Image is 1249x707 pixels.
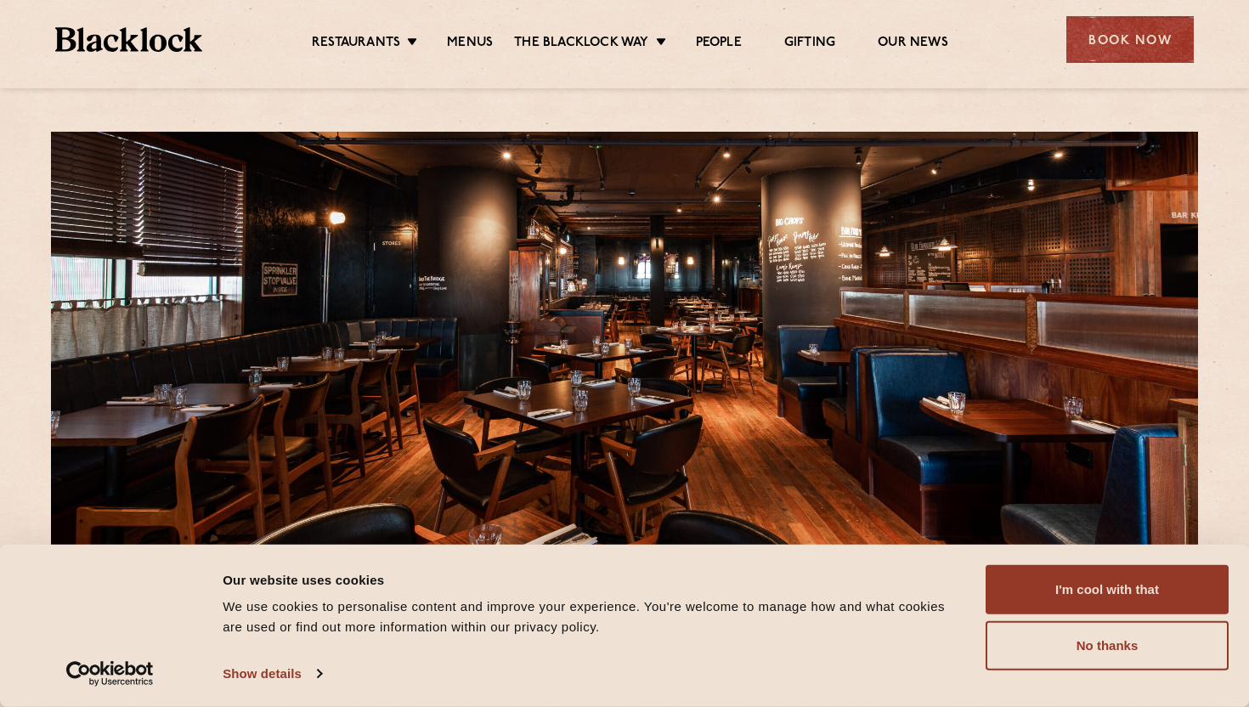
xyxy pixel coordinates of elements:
[55,27,202,52] img: BL_Textured_Logo-footer-cropped.svg
[696,35,742,54] a: People
[1066,16,1194,63] div: Book Now
[36,661,184,687] a: Usercentrics Cookiebot - opens in a new window
[514,35,648,54] a: The Blacklock Way
[223,597,966,637] div: We use cookies to personalise content and improve your experience. You're welcome to manage how a...
[784,35,835,54] a: Gifting
[878,35,948,54] a: Our News
[447,35,493,54] a: Menus
[986,621,1229,670] button: No thanks
[312,35,400,54] a: Restaurants
[986,565,1229,614] button: I'm cool with that
[223,569,966,590] div: Our website uses cookies
[223,661,321,687] a: Show details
